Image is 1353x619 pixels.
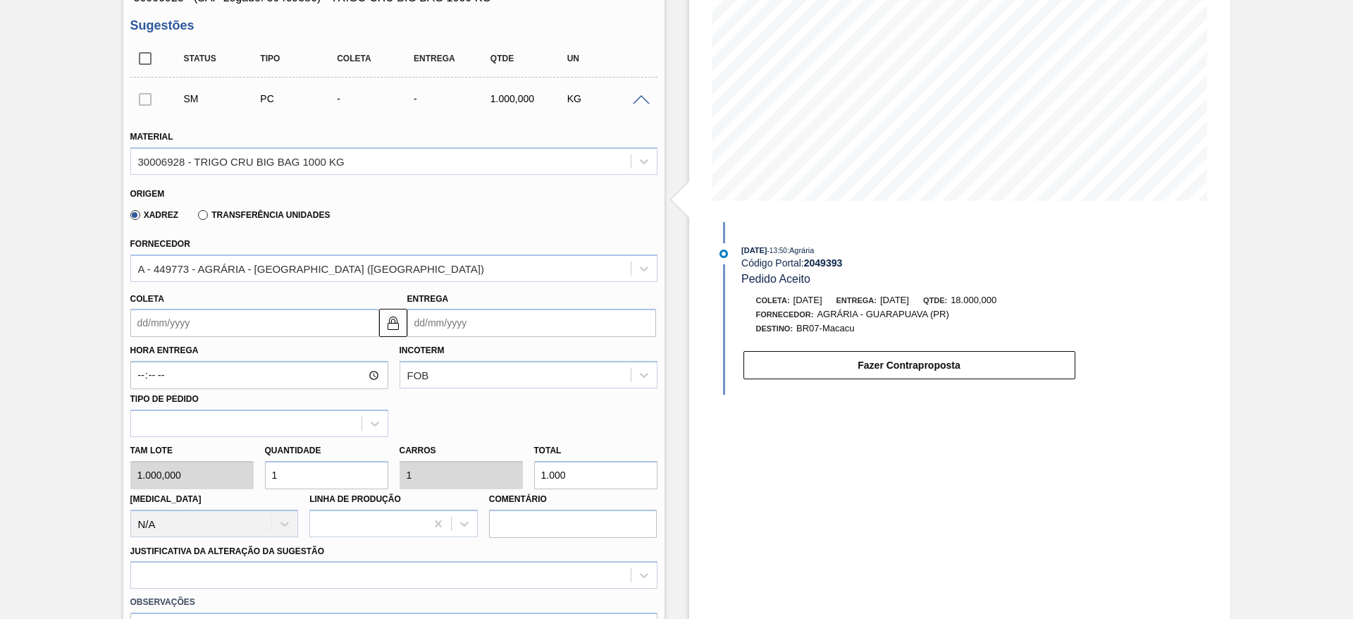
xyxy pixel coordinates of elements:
input: dd/mm/yyyy [407,309,656,337]
span: Entrega: [836,296,877,305]
div: Sugestão Manual [180,93,266,104]
div: 30006928 - TRIGO CRU BIG BAG 1000 KG [138,155,345,167]
div: - [410,93,495,104]
strong: 2049393 [804,257,843,269]
span: : Agrária [787,246,815,255]
label: Xadrez [130,210,179,220]
label: Linha de Produção [309,494,401,504]
div: KG [564,93,649,104]
label: Total [534,446,562,455]
button: locked [379,309,407,337]
label: Entrega [407,294,449,304]
div: Código Portal: [741,257,1076,269]
span: [DATE] [793,295,822,305]
label: Carros [400,446,436,455]
div: A - 449773 - AGRÁRIA - [GEOGRAPHIC_DATA] ([GEOGRAPHIC_DATA]) [138,262,485,274]
label: Tipo de pedido [130,394,199,404]
div: Pedido de Compra [257,93,342,104]
label: Transferência Unidades [198,210,330,220]
button: Fazer Contraproposta [743,351,1075,379]
span: BR07-Macacu [796,323,854,333]
span: Pedido Aceito [741,273,810,285]
span: [DATE] [741,246,767,255]
span: - 13:50 [767,247,787,255]
label: Incoterm [400,345,445,355]
div: Tipo [257,54,342,63]
span: AGRÁRIA - GUARAPUAVA (PR) [817,309,949,319]
div: - [333,93,419,104]
label: Origem [130,189,165,199]
label: Justificativa da Alteração da Sugestão [130,546,325,556]
img: atual [719,250,728,258]
label: [MEDICAL_DATA] [130,494,202,504]
label: Observações [130,592,657,613]
div: 1.000,000 [487,93,572,104]
label: Coleta [130,294,164,304]
div: Coleta [333,54,419,63]
label: Comentário [489,489,657,510]
input: dd/mm/yyyy [130,309,379,337]
span: [DATE] [880,295,909,305]
img: locked [385,314,402,331]
div: Entrega [410,54,495,63]
span: Destino: [756,324,793,333]
label: Tam lote [130,441,254,461]
h3: Sugestões [130,18,657,33]
span: Fornecedor: [756,310,814,319]
label: Hora Entrega [130,341,388,361]
div: Qtde [487,54,572,63]
span: Coleta: [756,296,790,305]
label: Fornecedor [130,239,190,249]
div: FOB [407,369,429,381]
div: Status [180,54,266,63]
div: UN [564,54,649,63]
label: Quantidade [265,446,321,455]
span: Qtde: [923,296,947,305]
span: 18.000,000 [951,295,996,305]
label: Material [130,132,173,142]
